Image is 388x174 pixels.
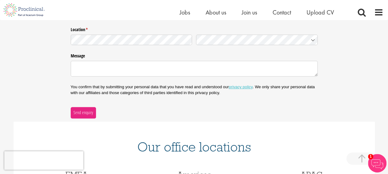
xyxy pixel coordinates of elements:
a: privacy policy [229,85,252,89]
a: About us [206,8,226,16]
a: Jobs [180,8,190,16]
p: You confirm that by submitting your personal data that you have read and understood our . We only... [71,84,318,95]
a: Join us [242,8,257,16]
span: 1 [368,154,373,159]
legend: Location [71,25,318,33]
span: Send enquiry [73,109,93,116]
img: Chatbot [368,154,386,172]
label: Message [71,51,318,59]
input: Country [196,35,318,45]
a: Contact [273,8,291,16]
a: Upload CV [307,8,334,16]
input: State / Province / Region [71,35,192,45]
h1: Our office locations [23,140,365,154]
button: Send enquiry [71,107,96,118]
iframe: reCAPTCHA [4,151,83,170]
